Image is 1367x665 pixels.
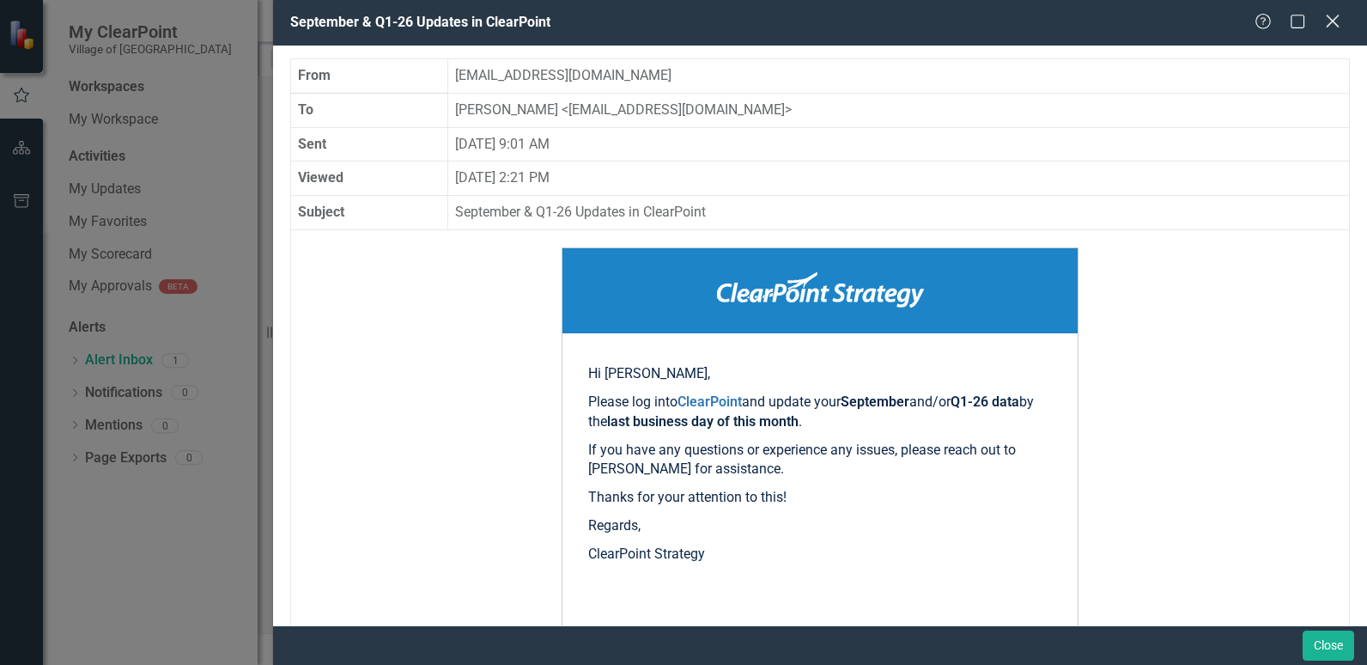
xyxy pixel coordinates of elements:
strong: last business day of this month [607,413,799,430]
strong: September [841,394,909,410]
td: [DATE] 9:01 AM [447,127,1349,162]
strong: Q1-26 data [951,394,1019,410]
img: ClearPoint Strategy [717,272,924,308]
td: [DATE] 2:21 PM [447,162,1349,196]
span: > [785,101,792,118]
p: Regards, [588,516,1052,536]
button: Close [1303,631,1354,661]
td: September & Q1-26 Updates in ClearPoint [447,196,1349,230]
p: Thanks for your attention to this! [588,488,1052,508]
p: ClearPoint Strategy [588,545,1052,564]
th: From [291,58,447,93]
td: [EMAIL_ADDRESS][DOMAIN_NAME] [447,58,1349,93]
p: Hi [PERSON_NAME], [588,364,1052,384]
p: If you have any questions or experience any issues, please reach out to [PERSON_NAME] for assista... [588,441,1052,480]
a: ClearPoint [677,394,742,410]
td: [PERSON_NAME] [EMAIL_ADDRESS][DOMAIN_NAME] [447,93,1349,127]
p: Please log into and update your and/or by the . [588,393,1052,432]
th: Subject [291,196,447,230]
th: Viewed [291,162,447,196]
th: Sent [291,127,447,162]
span: < [562,101,568,118]
span: September & Q1-26 Updates in ClearPoint [290,14,550,30]
th: To [291,93,447,127]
